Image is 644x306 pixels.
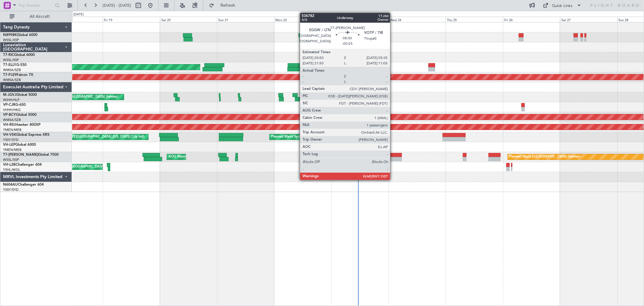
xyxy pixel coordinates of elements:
a: VP-CJRG-650 [3,103,26,107]
div: Quick Links [552,3,573,9]
a: VH-L2BChallenger 604 [3,163,42,167]
a: VHHH/HKG [3,108,21,112]
span: T7-ELLY [3,63,16,67]
span: N8998K [3,33,17,37]
div: Sat 27 [560,17,617,22]
a: T7-ELLYG-550 [3,63,27,67]
span: T7-PJ29 [3,73,17,77]
span: VP-BCY [3,113,16,117]
div: Thu 25 [446,17,503,22]
a: WIHH/HLP [3,98,20,102]
div: Fri 26 [503,17,560,22]
a: WMSA/SZB [3,118,21,122]
input: Trip Number [18,1,53,10]
div: Tue 23 [332,17,389,22]
a: YSHL/WOL [3,168,20,172]
div: Planned Maint Sydney ([PERSON_NAME] Intl) [271,132,341,142]
span: N604AU [3,183,18,187]
a: T7-RICGlobal 6000 [3,53,35,57]
div: AOG Maint [GEOGRAPHIC_DATA] (Seletar) [168,152,235,161]
span: T7-[PERSON_NAME] [3,153,38,157]
div: AOG Maint London ([GEOGRAPHIC_DATA]) [345,152,412,161]
a: VH-LEPGlobal 6000 [3,143,36,147]
div: Unplanned Maint [GEOGRAPHIC_DATA] ([GEOGRAPHIC_DATA]) [42,162,142,171]
a: YSSY/SYD [3,138,18,142]
span: All Aircraft [16,15,64,19]
a: VH-RIUHawker 800XP [3,123,40,127]
a: T7-PJ29Falcon 7X [3,73,33,77]
span: VH-L2B [3,163,16,167]
div: Planned Maint [GEOGRAPHIC_DATA] (Seletar) [47,93,118,102]
span: VH-VSK [3,133,16,137]
div: Wed 24 [389,17,446,22]
a: YMEN/MEB [3,128,21,132]
a: VP-BCYGlobal 5000 [3,113,37,117]
button: All Aircraft [7,12,66,21]
div: Sat 20 [160,17,217,22]
a: N8998KGlobal 6000 [3,33,37,37]
a: VH-VSKGlobal Express XRS [3,133,50,137]
a: WMSA/SZB [3,68,21,72]
span: Refresh [215,3,241,8]
a: T7-[PERSON_NAME]Global 7500 [3,153,59,157]
a: M-JGVJGlobal 5000 [3,93,37,97]
div: Thu 18 [46,17,103,22]
div: Sun 21 [217,17,274,22]
a: WSSL/XSP [3,158,19,162]
div: Planned Maint [GEOGRAPHIC_DATA] (Seletar) [509,152,580,161]
span: VH-RIU [3,123,15,127]
a: WMSA/SZB [3,78,21,82]
div: Mon 22 [274,17,331,22]
a: WSSL/XSP [3,58,19,62]
a: YMEN/MEB [3,148,21,152]
div: Fri 19 [103,17,160,22]
span: VP-CJR [3,103,15,107]
span: VH-LEP [3,143,15,147]
div: AOG Maint [US_STATE][GEOGRAPHIC_DATA] ([US_STATE] City Intl) [41,132,144,142]
a: WSSL/XSP [3,38,19,42]
a: N604AUChallenger 604 [3,183,44,187]
span: [DATE] - [DATE] [103,3,131,8]
div: [DATE] [73,12,84,17]
span: T7-RIC [3,53,14,57]
span: M-JGVJ [3,93,16,97]
a: YSSY/SYD [3,187,18,192]
button: Refresh [206,1,242,10]
button: Quick Links [540,1,585,10]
